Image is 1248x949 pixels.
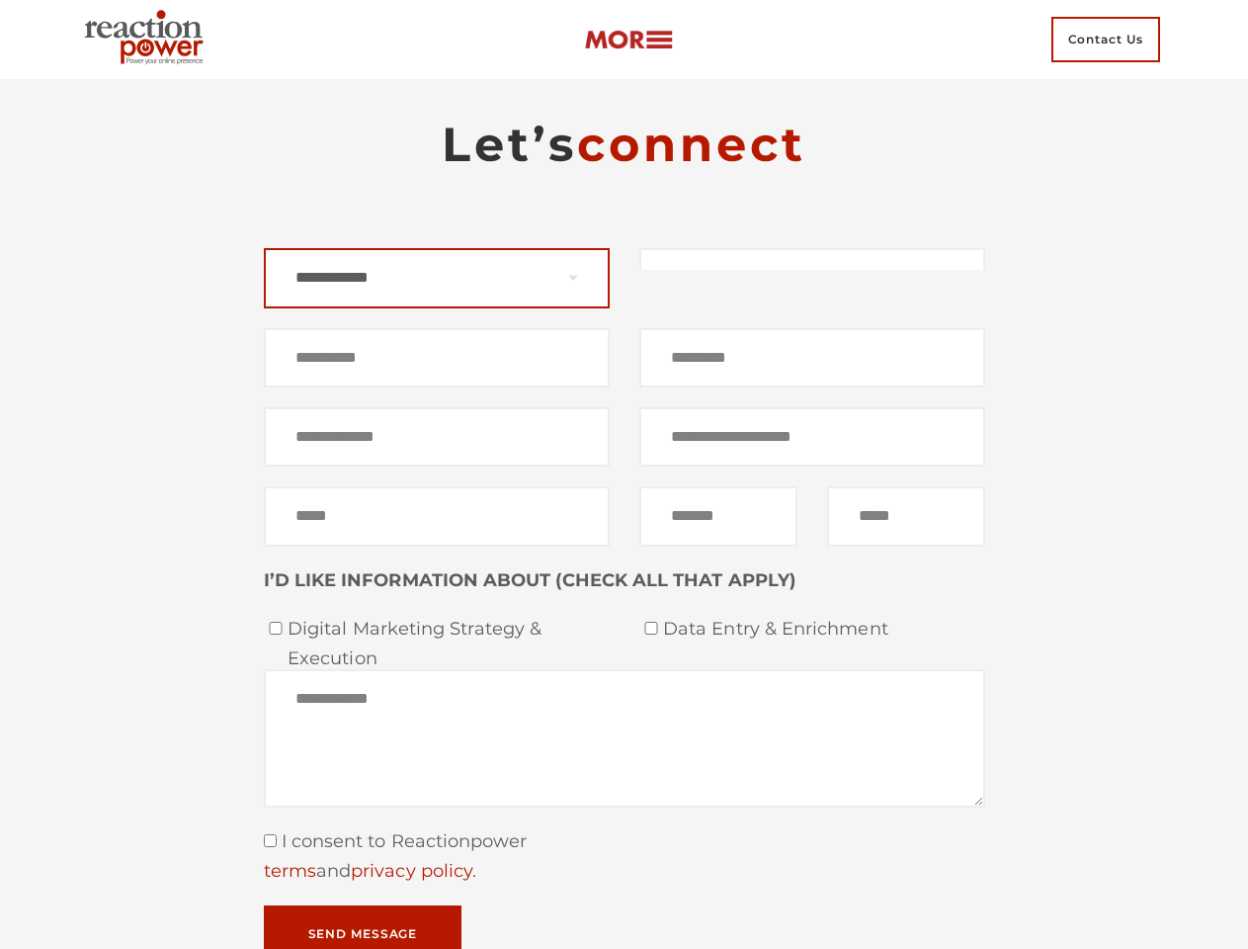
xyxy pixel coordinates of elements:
span: Contact Us [1051,17,1160,62]
h2: Let’s [264,115,985,174]
img: Executive Branding | Personal Branding Agency [76,4,219,75]
img: more-btn.png [584,29,673,51]
span: connect [577,116,806,173]
strong: I’D LIKE INFORMATION ABOUT (CHECK ALL THAT APPLY) [264,569,796,591]
span: Data Entry & Enrichment [663,615,985,645]
span: Digital Marketing Strategy & Execution [288,615,610,673]
a: privacy policy. [351,860,476,882]
span: I consent to Reactionpower [277,830,528,852]
span: Send Message [308,928,418,940]
a: terms [264,860,316,882]
div: and [264,857,985,887]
